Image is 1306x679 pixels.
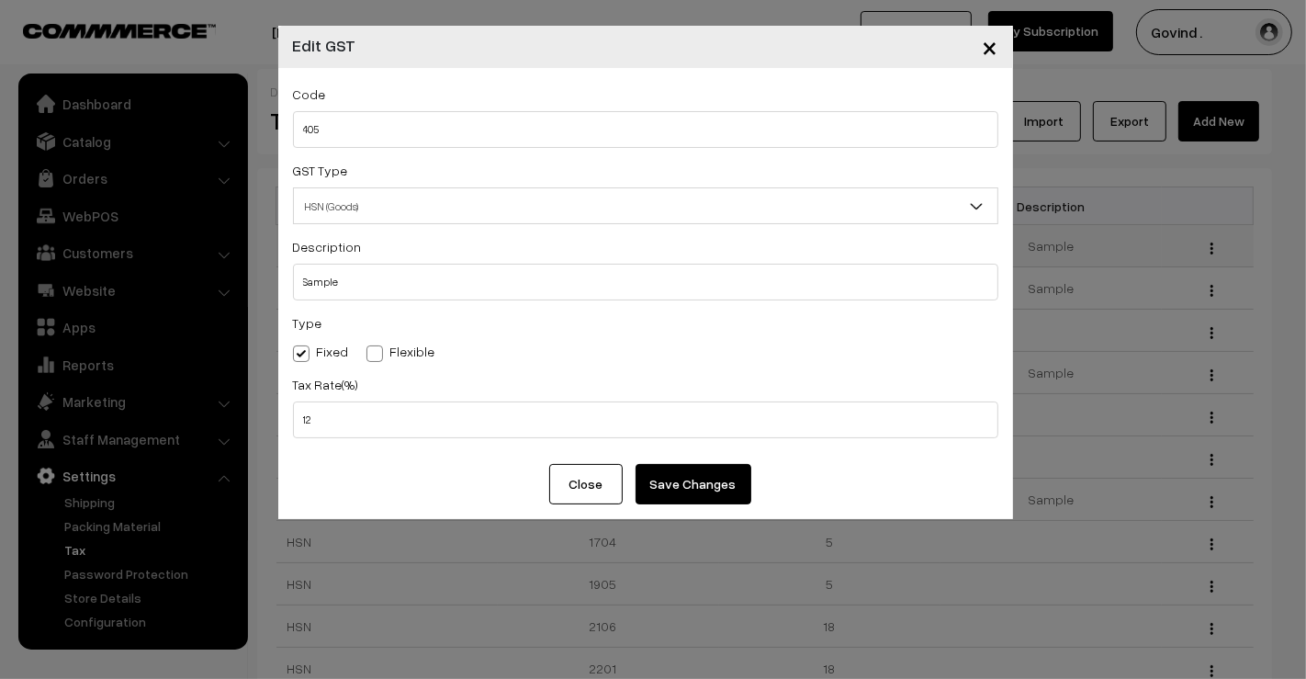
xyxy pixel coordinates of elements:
button: Close [549,464,623,504]
label: GST Type [293,161,348,180]
label: Code [293,85,326,104]
button: Save Changes [636,464,751,504]
label: Description [293,237,362,256]
button: Close [968,18,1013,75]
label: Fixed [293,342,349,361]
label: Flexible [366,342,435,361]
span: × [983,29,998,63]
label: Type [293,313,322,333]
span: HSN (Goods) [293,187,998,224]
label: Tax Rate(%) [293,375,359,394]
h4: Edit GST [293,33,356,58]
span: HSN (Goods) [294,190,997,222]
